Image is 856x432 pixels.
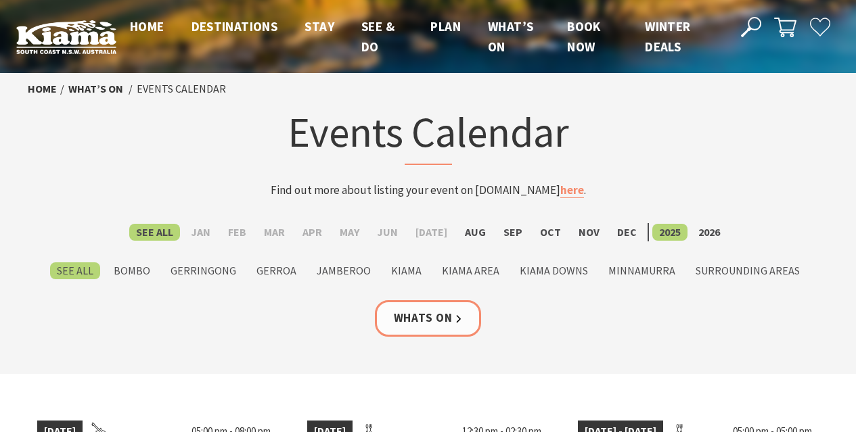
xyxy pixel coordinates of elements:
label: 2025 [652,224,688,241]
span: See & Do [361,18,395,55]
p: Find out more about listing your event on [DOMAIN_NAME] . [163,181,694,199]
label: Kiama [384,262,428,279]
label: 2026 [692,224,727,241]
label: Kiama Area [435,262,506,279]
label: Kiama Downs [513,262,595,279]
span: Home [130,18,164,34]
nav: Main Menu [116,16,725,57]
label: Oct [533,224,568,241]
span: Book now [567,18,601,55]
label: Dec [610,224,644,241]
label: Apr [296,224,329,241]
label: Gerroa [250,262,303,279]
label: Gerringong [164,262,243,279]
label: May [333,224,366,241]
span: Stay [305,18,334,34]
label: See All [129,224,180,241]
a: Home [28,82,57,96]
label: Sep [497,224,529,241]
a: Whats On [375,300,482,336]
img: Kiama Logo [16,20,116,54]
label: Jan [184,224,217,241]
span: Plan [430,18,461,34]
li: Events Calendar [137,80,226,98]
label: Surrounding Areas [689,262,807,279]
label: Aug [458,224,493,241]
label: Nov [572,224,606,241]
label: Bombo [107,262,157,279]
label: Feb [221,224,253,241]
label: [DATE] [409,224,454,241]
h1: Events Calendar [163,105,694,165]
label: Jun [370,224,405,241]
span: Destinations [192,18,278,34]
a: What’s On [68,82,123,96]
span: Winter Deals [645,18,690,55]
span: What’s On [488,18,533,55]
label: Jamberoo [310,262,378,279]
a: here [560,183,584,198]
label: Minnamurra [602,262,682,279]
label: See All [50,262,100,279]
label: Mar [257,224,292,241]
